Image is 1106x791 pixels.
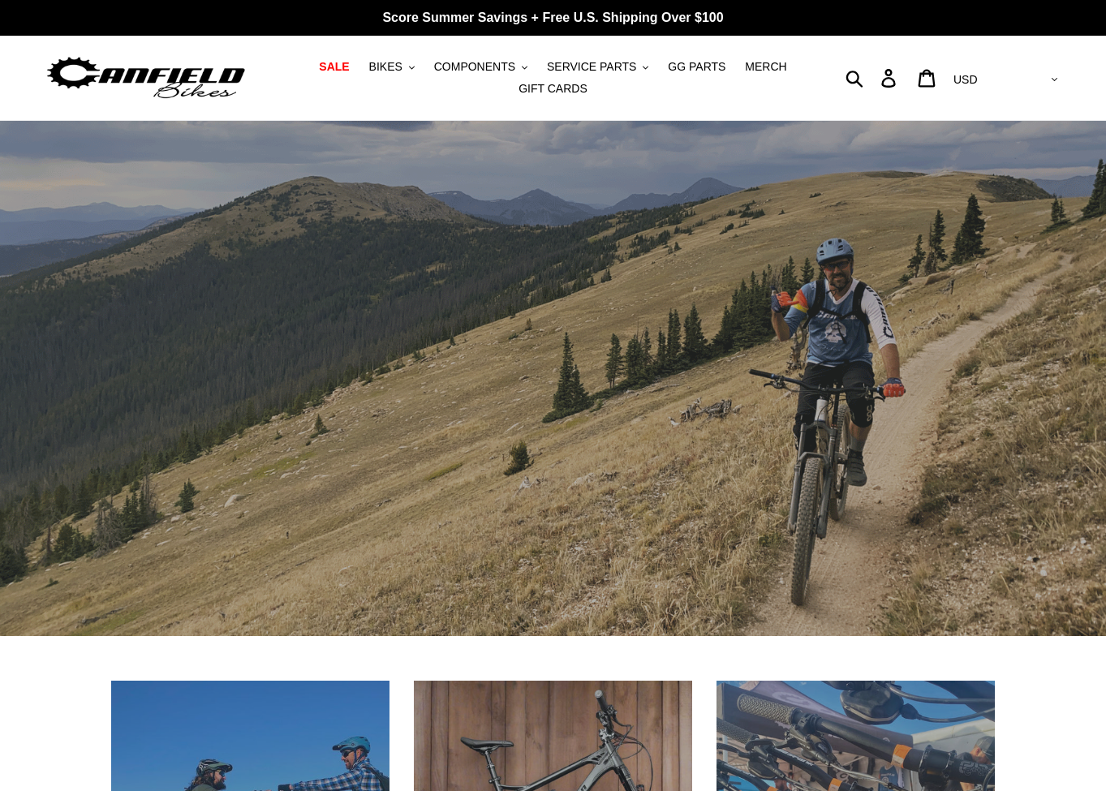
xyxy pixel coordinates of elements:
[547,60,636,74] span: SERVICE PARTS
[369,60,402,74] span: BIKES
[510,78,596,100] a: GIFT CARDS
[660,56,734,78] a: GG PARTS
[361,56,423,78] button: BIKES
[519,82,587,96] span: GIFT CARDS
[434,60,515,74] span: COMPONENTS
[426,56,536,78] button: COMPONENTS
[745,60,786,74] span: MERCH
[539,56,656,78] button: SERVICE PARTS
[311,56,357,78] a: SALE
[45,53,247,104] img: Canfield Bikes
[668,60,725,74] span: GG PARTS
[319,60,349,74] span: SALE
[737,56,794,78] a: MERCH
